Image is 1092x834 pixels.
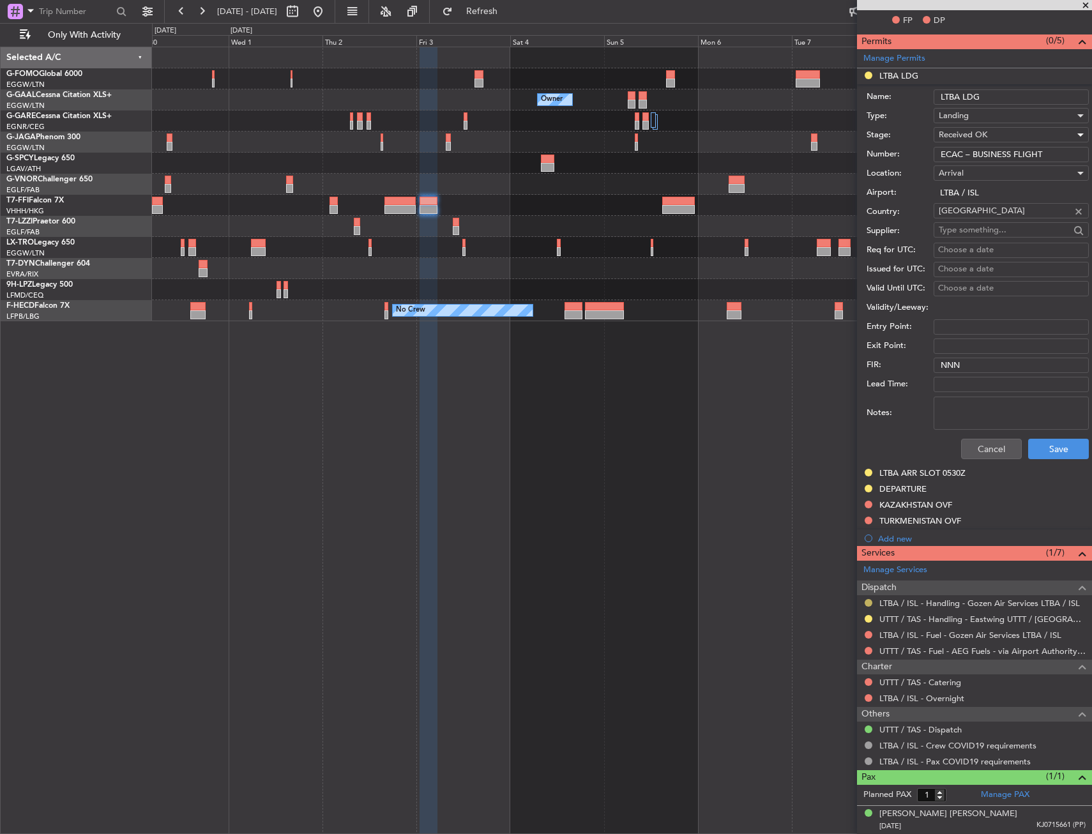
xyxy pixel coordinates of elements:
[1046,770,1065,783] span: (1/1)
[863,789,911,801] label: Planned PAX
[6,176,93,183] a: G-VNORChallenger 650
[6,155,34,162] span: G-SPCY
[934,15,945,27] span: DP
[867,91,934,103] label: Name:
[33,31,135,40] span: Only With Activity
[6,197,29,204] span: T7-FFI
[6,112,36,120] span: G-GARE
[867,378,934,391] label: Lead Time:
[6,206,44,216] a: VHHH/HKG
[541,90,563,109] div: Owner
[231,26,252,36] div: [DATE]
[6,164,41,174] a: LGAV/ATH
[879,614,1086,625] a: UTTT / TAS - Handling - Eastwing UTTT / [GEOGRAPHIC_DATA]
[6,281,73,289] a: 9H-LPZLegacy 500
[6,302,70,310] a: F-HECDFalcon 7X
[6,218,33,225] span: T7-LZZI
[939,129,987,140] span: Received OK
[981,789,1029,801] a: Manage PAX
[879,467,966,478] div: LTBA ARR SLOT 0530Z
[867,110,934,123] label: Type:
[6,133,80,141] a: G-JAGAPhenom 300
[879,740,1036,751] a: LTBA / ISL - Crew COVID19 requirements
[455,7,509,16] span: Refresh
[155,26,176,36] div: [DATE]
[6,227,40,237] a: EGLF/FAB
[861,580,897,595] span: Dispatch
[416,35,510,47] div: Fri 3
[861,770,876,785] span: Pax
[879,646,1086,656] a: UTTT / TAS - Fuel - AEG Fuels - via Airport Authority - [GEOGRAPHIC_DATA] / [GEOGRAPHIC_DATA]
[1036,820,1086,831] span: KJ0715661 (PP)
[510,35,604,47] div: Sat 4
[6,197,64,204] a: T7-FFIFalcon 7X
[867,225,934,238] label: Supplier:
[14,25,139,45] button: Only With Activity
[867,206,934,218] label: Country:
[938,263,1084,276] div: Choose a date
[879,756,1031,767] a: LTBA / ISL - Pax COVID19 requirements
[863,52,925,65] a: Manage Permits
[6,239,34,246] span: LX-TRO
[867,186,934,199] label: Airport:
[1028,439,1089,459] button: Save
[396,301,425,320] div: No Crew
[867,148,934,161] label: Number:
[6,133,36,141] span: G-JAGA
[867,321,934,333] label: Entry Point:
[867,282,934,295] label: Valid Until UTC:
[6,80,45,89] a: EGGW/LTN
[939,201,1070,220] input: Type something...
[6,312,40,321] a: LFPB/LBG
[934,358,1089,373] input: NNN
[6,260,90,268] a: T7-DYNChallenger 604
[1046,34,1065,47] span: (0/5)
[322,35,416,47] div: Thu 2
[6,91,112,99] a: G-GAALCessna Citation XLS+
[1046,546,1065,559] span: (1/7)
[938,244,1084,257] div: Choose a date
[938,282,1084,295] div: Choose a date
[229,35,322,47] div: Wed 1
[879,677,961,688] a: UTTT / TAS - Catering
[6,91,36,99] span: G-GAAL
[6,218,75,225] a: T7-LZZIPraetor 600
[604,35,698,47] div: Sun 5
[6,269,38,279] a: EVRA/RIX
[867,407,934,420] label: Notes:
[6,155,75,162] a: G-SPCYLegacy 650
[939,220,1070,239] input: Type something...
[867,167,934,180] label: Location:
[879,515,961,526] div: TURKMENISTAN OVF
[867,129,934,142] label: Stage:
[879,499,952,510] div: KAZAKHSTAN OVF
[134,35,228,47] div: Tue 30
[6,291,43,300] a: LFMD/CEQ
[6,101,45,110] a: EGGW/LTN
[6,112,112,120] a: G-GARECessna Citation XLS+
[6,260,35,268] span: T7-DYN
[879,808,1017,821] div: [PERSON_NAME] [PERSON_NAME]
[961,439,1022,459] button: Cancel
[879,598,1080,609] a: LTBA / ISL - Handling - Gozen Air Services LTBA / ISL
[6,239,75,246] a: LX-TROLegacy 650
[436,1,513,22] button: Refresh
[39,2,112,21] input: Trip Number
[867,244,934,257] label: Req for UTC:
[903,15,913,27] span: FP
[6,185,40,195] a: EGLF/FAB
[939,167,964,179] span: Arrival
[6,122,45,132] a: EGNR/CEG
[6,281,32,289] span: 9H-LPZ
[861,660,892,674] span: Charter
[867,340,934,353] label: Exit Point:
[861,707,890,722] span: Others
[879,724,962,735] a: UTTT / TAS - Dispatch
[698,35,792,47] div: Mon 6
[6,70,82,78] a: G-FOMOGlobal 6000
[879,693,964,704] a: LTBA / ISL - Overnight
[879,483,927,494] div: DEPARTURE
[217,6,277,17] span: [DATE] - [DATE]
[861,34,891,49] span: Permits
[6,248,45,258] a: EGGW/LTN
